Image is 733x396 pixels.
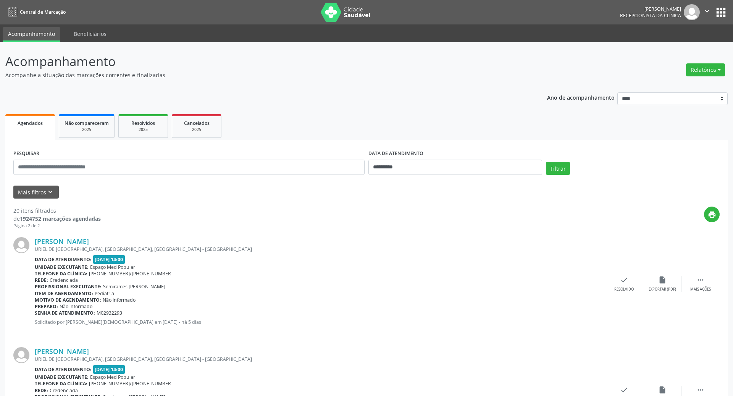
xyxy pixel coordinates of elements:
img: img [13,237,29,253]
div: de [13,215,101,223]
p: Acompanhe a situação das marcações correntes e finalizadas [5,71,511,79]
button: Mais filtroskeyboard_arrow_down [13,186,59,199]
span: Resolvidos [131,120,155,126]
b: Unidade executante: [35,374,89,380]
i: check [620,386,628,394]
b: Data de atendimento: [35,366,92,373]
i: keyboard_arrow_down [46,188,55,196]
button: apps [714,6,728,19]
a: [PERSON_NAME] [35,237,89,246]
div: 20 itens filtrados [13,207,101,215]
div: 2025 [65,127,109,133]
span: Pediatria [95,290,114,297]
span: Central de Marcação [20,9,66,15]
label: PESQUISAR [13,148,39,160]
i: print [708,210,716,219]
b: Rede: [35,387,48,394]
b: Telefone da clínica: [35,380,87,387]
span: Cancelados [184,120,210,126]
div: 2025 [124,127,162,133]
b: Profissional executante: [35,283,102,290]
button: print [704,207,720,222]
div: URIEL DE [GEOGRAPHIC_DATA], [GEOGRAPHIC_DATA], [GEOGRAPHIC_DATA] - [GEOGRAPHIC_DATA] [35,246,605,252]
button: Filtrar [546,162,570,175]
span: Recepcionista da clínica [620,12,681,19]
i: insert_drive_file [658,386,667,394]
b: Unidade executante: [35,264,89,270]
a: Central de Marcação [5,6,66,18]
span: M02932293 [97,310,122,316]
span: Não informado [60,303,92,310]
span: Credenciada [50,277,78,283]
b: Telefone da clínica: [35,270,87,277]
i:  [696,386,705,394]
div: Exportar (PDF) [649,287,676,292]
span: Credenciada [50,387,78,394]
span: Semirames [PERSON_NAME] [103,283,165,290]
span: Não informado [103,297,136,303]
span: [PHONE_NUMBER]/[PHONE_NUMBER] [89,380,173,387]
span: Espaço Med Popular [90,264,135,270]
div: Resolvido [614,287,634,292]
a: [PERSON_NAME] [35,347,89,356]
b: Motivo de agendamento: [35,297,101,303]
b: Preparo: [35,303,58,310]
img: img [13,347,29,363]
div: Mais ações [690,287,711,292]
i: insert_drive_file [658,276,667,284]
div: 2025 [178,127,216,133]
p: Ano de acompanhamento [547,92,615,102]
div: [PERSON_NAME] [620,6,681,12]
span: Espaço Med Popular [90,374,135,380]
span: [DATE] 14:00 [93,255,125,264]
i: check [620,276,628,284]
a: Beneficiários [68,27,112,40]
b: Data de atendimento: [35,256,92,263]
b: Rede: [35,277,48,283]
i:  [703,7,711,15]
strong: 1924752 marcações agendadas [20,215,101,222]
span: Agendados [18,120,43,126]
label: DATA DE ATENDIMENTO [368,148,423,160]
button:  [700,4,714,20]
button: Relatórios [686,63,725,76]
p: Acompanhamento [5,52,511,71]
span: Não compareceram [65,120,109,126]
b: Senha de atendimento: [35,310,95,316]
p: Solicitado por [PERSON_NAME][DEMOGRAPHIC_DATA] em [DATE] - há 5 dias [35,319,605,325]
div: URIEL DE [GEOGRAPHIC_DATA], [GEOGRAPHIC_DATA], [GEOGRAPHIC_DATA] - [GEOGRAPHIC_DATA] [35,356,605,362]
span: [PHONE_NUMBER]/[PHONE_NUMBER] [89,270,173,277]
i:  [696,276,705,284]
a: Acompanhamento [3,27,60,42]
span: [DATE] 14:00 [93,365,125,374]
div: Página 2 de 2 [13,223,101,229]
b: Item de agendamento: [35,290,93,297]
img: img [684,4,700,20]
